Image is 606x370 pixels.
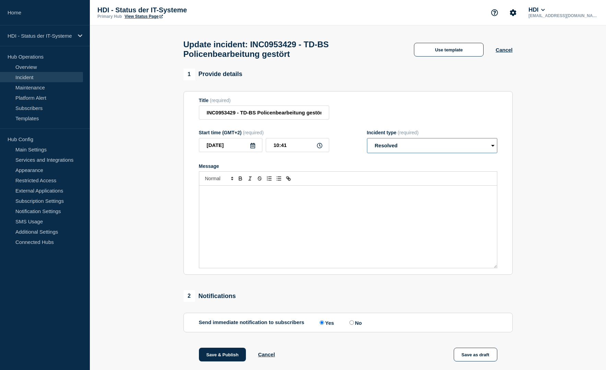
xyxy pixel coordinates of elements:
[367,138,497,153] select: Incident type
[496,47,512,53] button: Cancel
[527,7,546,13] button: HDI
[414,43,484,57] button: Use template
[348,319,362,326] label: No
[398,130,419,135] span: (required)
[367,130,497,135] div: Incident type
[97,6,235,14] p: HDI - Status der IT-Systeme
[124,14,163,19] a: View Status Page
[199,319,305,326] p: Send immediate notification to subscribers
[320,320,324,325] input: Yes
[318,319,334,326] label: Yes
[183,290,236,302] div: Notifications
[243,130,264,135] span: (required)
[274,174,284,183] button: Toggle bulleted list
[8,33,73,39] p: HDI - Status der IT-Systeme
[454,348,497,361] button: Save as draft
[236,174,245,183] button: Toggle bold text
[183,40,402,59] h1: Update incident: INC0953429 - TD-BS Policenbearbeitung gestört
[284,174,293,183] button: Toggle link
[202,174,236,183] span: Font size
[199,98,329,103] div: Title
[210,98,231,103] span: (required)
[199,319,497,326] div: Send immediate notification to subscribers
[245,174,255,183] button: Toggle italic text
[264,174,274,183] button: Toggle ordered list
[199,130,329,135] div: Start time (GMT+2)
[199,106,329,120] input: Title
[183,69,242,80] div: Provide details
[97,14,122,19] p: Primary Hub
[255,174,264,183] button: Toggle strikethrough text
[487,5,502,20] button: Support
[183,69,195,80] span: 1
[199,163,497,169] div: Message
[527,13,598,18] p: [EMAIL_ADDRESS][DOMAIN_NAME]
[199,138,262,152] input: YYYY-MM-DD
[266,138,329,152] input: HH:MM
[199,348,246,361] button: Save & Publish
[258,351,275,357] button: Cancel
[349,320,354,325] input: No
[183,290,195,302] span: 2
[506,5,520,20] button: Account settings
[199,186,497,268] div: Message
